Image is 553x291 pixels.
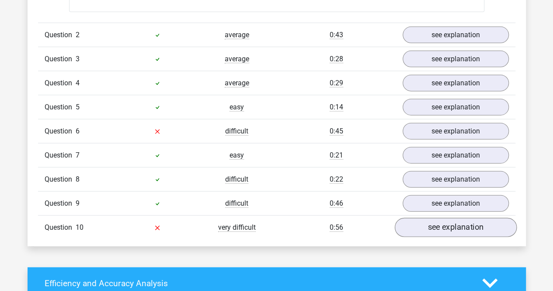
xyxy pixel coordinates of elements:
span: Question [45,150,76,161]
span: difficult [225,199,248,208]
a: see explanation [403,99,509,116]
a: see explanation [403,51,509,67]
span: 0:22 [330,175,343,184]
span: Question [45,30,76,40]
span: 3 [76,55,80,63]
span: Question [45,102,76,112]
a: see explanation [403,75,509,91]
span: Question [45,222,76,233]
span: 9 [76,199,80,207]
a: see explanation [403,195,509,212]
span: Question [45,126,76,137]
span: 0:56 [330,223,343,232]
span: difficult [225,127,248,136]
span: 0:28 [330,55,343,63]
h4: Efficiency and Accuracy Analysis [45,278,469,288]
span: 4 [76,79,80,87]
span: 5 [76,103,80,111]
a: see explanation [403,171,509,188]
span: average [225,55,249,63]
span: 0:43 [330,31,343,39]
a: see explanation [394,218,516,237]
span: 7 [76,151,80,159]
span: easy [230,103,244,112]
a: see explanation [403,147,509,164]
span: 10 [76,223,83,231]
span: 0:46 [330,199,343,208]
span: 6 [76,127,80,135]
span: Question [45,198,76,209]
span: 0:45 [330,127,343,136]
a: see explanation [403,27,509,43]
span: difficult [225,175,248,184]
span: Question [45,174,76,185]
span: average [225,79,249,88]
span: Question [45,78,76,88]
span: 2 [76,31,80,39]
span: average [225,31,249,39]
span: 0:29 [330,79,343,88]
span: 0:21 [330,151,343,160]
span: Question [45,54,76,64]
span: 0:14 [330,103,343,112]
a: see explanation [403,123,509,140]
span: very difficult [218,223,256,232]
span: 8 [76,175,80,183]
span: easy [230,151,244,160]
